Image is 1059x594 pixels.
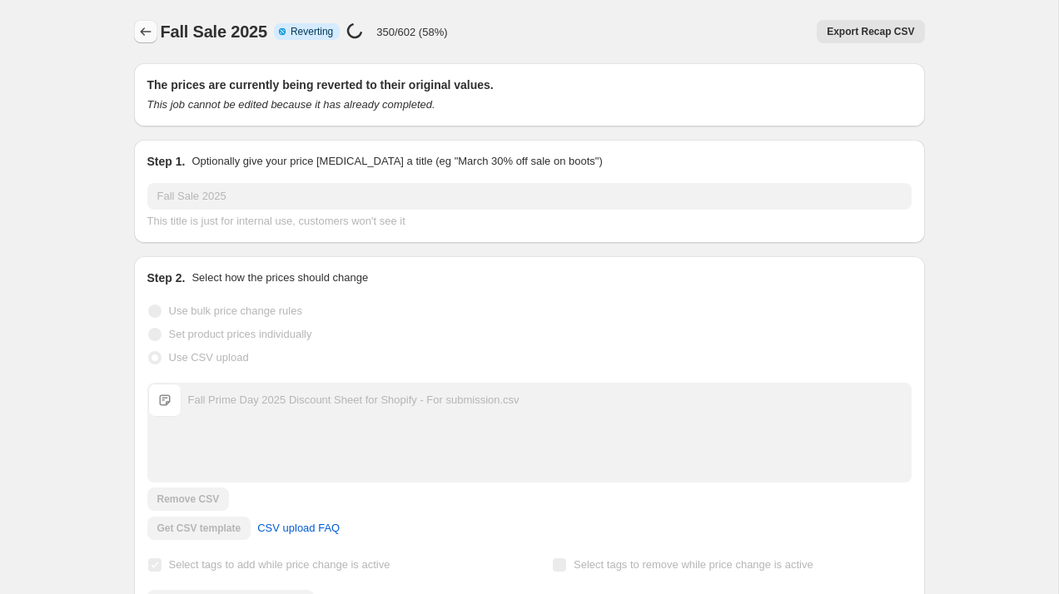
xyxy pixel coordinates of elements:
input: 30% off holiday sale [147,183,912,210]
p: Optionally give your price [MEDICAL_DATA] a title (eg "March 30% off sale on boots") [191,153,602,170]
span: Use bulk price change rules [169,304,302,317]
span: Select tags to remove while price change is active [574,558,813,571]
span: Use CSV upload [169,351,249,364]
button: Export Recap CSV [817,20,924,43]
h2: The prices are currently being reverted to their original values. [147,77,912,93]
span: This title is just for internal use, customers won't see it [147,215,405,227]
span: Select tags to add while price change is active [169,558,390,571]
h2: Step 2. [147,270,186,286]
button: Price change jobs [134,20,157,43]
span: Reverting [291,25,333,38]
p: 350/602 (58%) [376,26,447,38]
div: Fall Prime Day 2025 Discount Sheet for Shopify - For submission.csv [188,392,520,408]
h2: Step 1. [147,153,186,170]
span: CSV upload FAQ [257,520,340,537]
i: This job cannot be edited because it has already completed. [147,98,435,111]
span: Set product prices individually [169,328,312,340]
p: Select how the prices should change [191,270,368,286]
span: Export Recap CSV [827,25,914,38]
span: Fall Sale 2025 [161,22,267,41]
a: CSV upload FAQ [247,515,350,542]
